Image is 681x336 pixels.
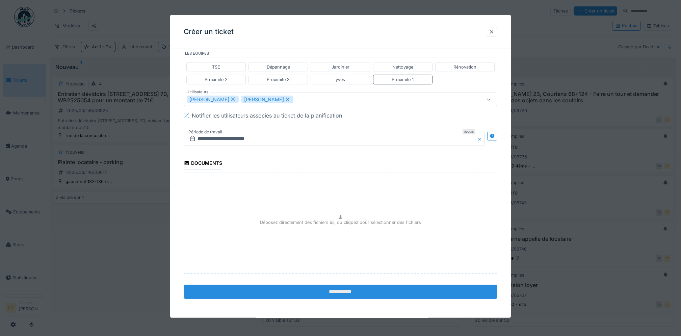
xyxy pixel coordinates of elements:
label: Les équipes [185,51,497,58]
div: Documents [184,158,222,170]
div: [PERSON_NAME] [187,96,239,103]
div: Proximité 3 [267,76,290,83]
div: Requis [463,129,475,134]
div: [PERSON_NAME] [241,96,293,103]
p: Déposez directement des fichiers ici, ou cliquez pour sélectionner des fichiers [260,219,421,226]
h3: Créer un ticket [184,28,234,36]
label: Période de travail [188,128,223,136]
div: Nettoyage [392,64,413,70]
div: Proximité 2 [205,76,228,83]
div: yves [336,76,345,83]
div: Dépannage [267,64,290,70]
button: Close [477,132,484,146]
div: Jardinier [332,64,349,70]
div: Rénovation [453,64,476,70]
div: TSE [212,64,220,70]
label: Utilisateurs [186,89,210,95]
div: Proximité 1 [392,76,414,83]
div: Notifier les utilisateurs associés au ticket de la planification [192,111,342,120]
